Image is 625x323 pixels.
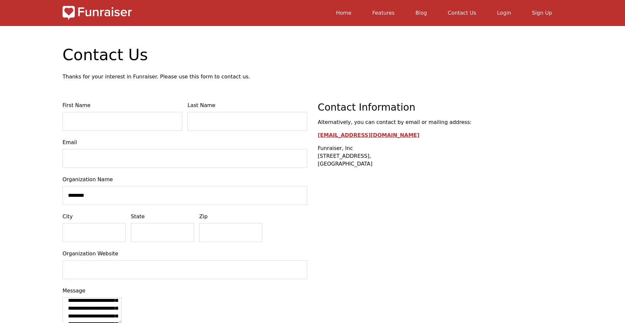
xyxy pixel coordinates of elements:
[62,250,307,258] label: Organization Website
[62,176,307,183] label: Organization Name
[532,10,552,16] a: Sign Up
[62,101,182,109] label: First Name
[318,101,562,113] h2: Contact Information
[318,144,562,168] p: [STREET_ADDRESS], [GEOGRAPHIC_DATA]
[131,213,194,221] label: State
[415,10,427,16] a: Blog
[318,118,562,126] p: Alternatively, you can contact by email or mailing address:
[336,10,351,16] a: Home
[318,132,419,138] a: [EMAIL_ADDRESS][DOMAIN_NAME]
[62,139,307,146] label: Email
[199,213,262,221] label: Zip
[62,213,126,221] label: City
[497,10,511,16] a: Login
[62,73,562,81] p: Thanks for your interest in Funraiser. Please use this form to contact us.
[62,287,307,295] label: Message
[187,101,307,109] label: Last Name
[62,47,562,62] h1: Contact Us
[137,5,562,21] nav: main
[448,10,476,16] a: Contact Us
[372,10,395,16] a: Features
[62,5,132,21] img: Logo
[318,145,353,151] strong: Funraiser, Inc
